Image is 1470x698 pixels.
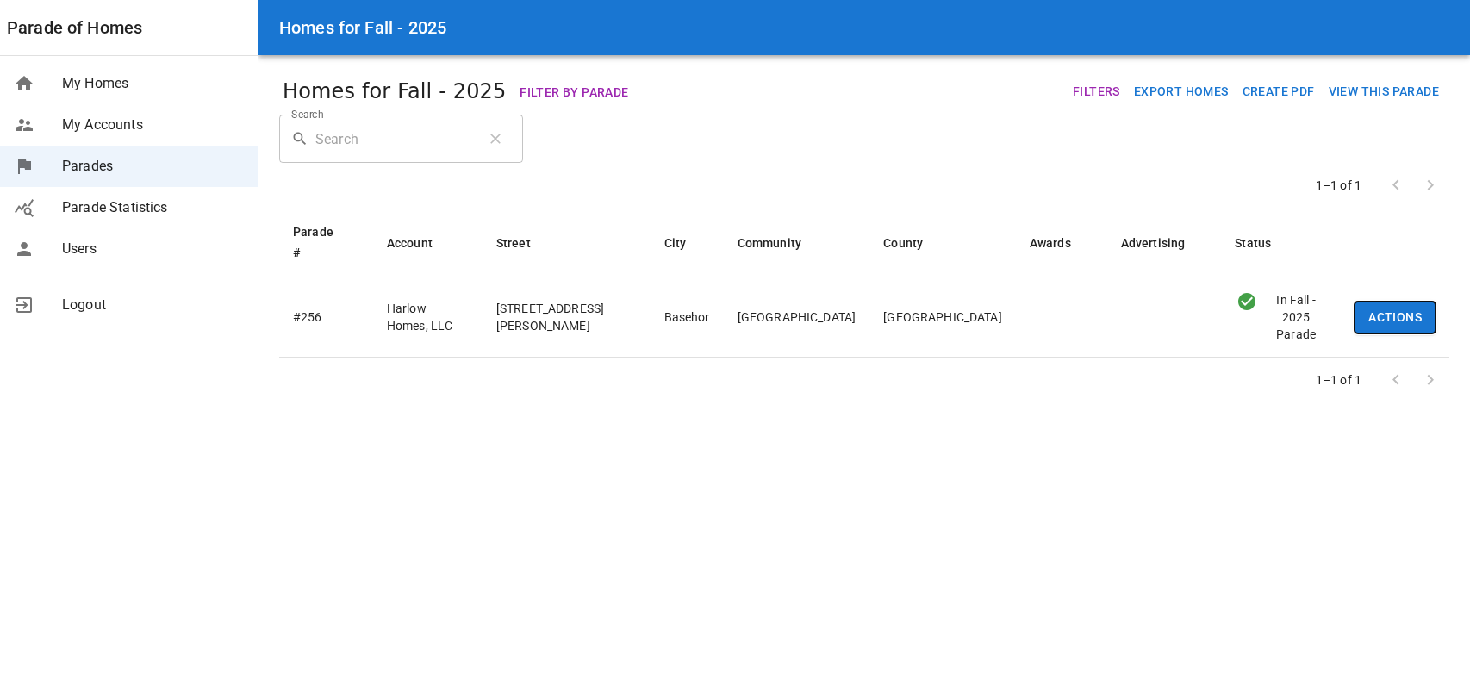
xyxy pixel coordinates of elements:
[1316,371,1361,389] p: 1–1 of 1
[883,233,945,253] span: County
[664,233,709,253] span: City
[373,277,483,358] td: Harlow Homes, LLC
[293,221,359,263] span: Parade #
[1134,84,1229,98] a: Export Homes
[279,14,446,41] h6: Homes for Fall - 2025
[1030,233,1093,253] span: Awards
[62,115,244,135] span: My Accounts
[62,73,244,94] span: My Homes
[283,76,636,108] div: Homes for Fall - 2025
[62,197,244,218] span: Parade Statistics
[1235,233,1293,253] span: Status
[1258,291,1327,343] div: In Fall - 2025 Parade
[1322,83,1446,99] a: View This Parade
[651,277,724,358] td: Basehor
[1355,302,1436,333] button: Actions
[1121,233,1208,253] span: Advertising
[315,115,473,163] input: Search
[1316,177,1361,194] p: 1–1 of 1
[496,233,553,253] span: Street
[62,156,244,177] span: Parades
[62,295,244,315] span: Logout
[1235,291,1258,312] div: In Fall - 2025 Parade
[62,239,244,259] span: Users
[279,277,373,358] td: #256
[1127,76,1236,108] button: Export Homes
[1236,76,1322,108] button: Create PDF
[387,233,455,253] span: Account
[738,233,824,253] span: Community
[1236,83,1322,99] a: Create PDF
[724,277,870,358] td: [GEOGRAPHIC_DATA]
[513,77,635,109] button: Filter by Parade
[7,14,142,41] a: Parade of Homes
[869,277,1016,358] td: [GEOGRAPHIC_DATA]
[291,107,323,122] label: Search
[1322,76,1446,108] button: View This Parade
[483,277,651,358] td: [STREET_ADDRESS][PERSON_NAME]
[291,130,308,147] svg: Search
[1066,76,1127,108] button: Filters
